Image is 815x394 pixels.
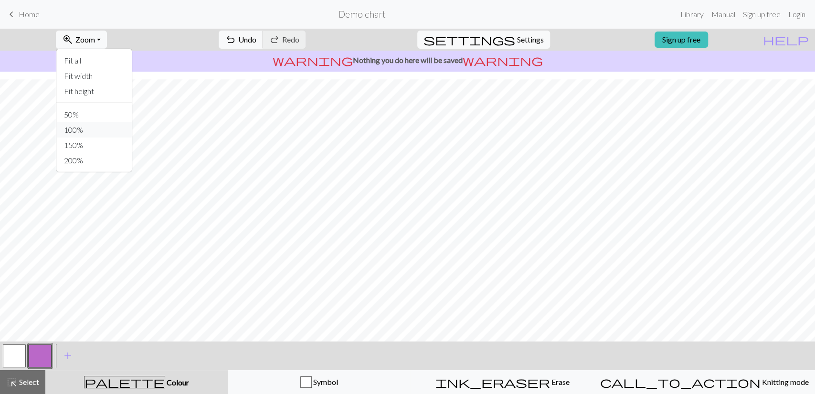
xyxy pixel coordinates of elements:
span: Colour [165,378,189,387]
a: Home [6,6,40,22]
button: Symbol [228,370,411,394]
span: palette [85,375,165,389]
span: keyboard_arrow_left [6,8,17,21]
span: settings [423,33,515,46]
span: zoom_in [62,33,74,46]
button: 200% [56,153,132,168]
span: Erase [550,377,570,386]
span: Knitting mode [761,377,809,386]
span: Settings [517,34,544,45]
a: Sign up free [655,32,708,48]
span: warning [463,53,543,67]
a: Library [677,5,708,24]
span: warning [273,53,353,67]
button: 50% [56,107,132,122]
span: help [763,33,809,46]
h2: Demo chart [339,9,386,20]
span: undo [225,33,236,46]
span: call_to_action [600,375,761,389]
a: Sign up free [739,5,784,24]
span: highlight_alt [6,375,18,389]
button: Fit width [56,68,132,84]
span: Undo [238,35,256,44]
span: Symbol [312,377,338,386]
span: add [62,349,74,362]
span: Home [19,10,40,19]
button: SettingsSettings [417,31,550,49]
span: Select [18,377,39,386]
button: Undo [219,31,263,49]
p: Nothing you do here will be saved [4,54,811,66]
button: Fit height [56,84,132,99]
button: Fit all [56,53,132,68]
button: Knitting mode [594,370,815,394]
i: Settings [423,34,515,45]
a: Login [784,5,809,24]
button: Colour [45,370,228,394]
button: 150% [56,138,132,153]
button: Zoom [56,31,107,49]
span: ink_eraser [435,375,550,389]
button: Erase [411,370,594,394]
span: Zoom [75,35,95,44]
a: Manual [708,5,739,24]
button: 100% [56,122,132,138]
